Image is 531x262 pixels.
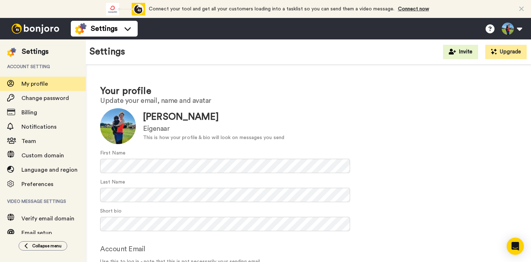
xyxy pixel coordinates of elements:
div: animation [106,3,145,15]
span: Email setup [21,230,52,236]
a: Connect now [398,6,429,11]
span: Billing [21,110,37,115]
div: This is how your profile & bio will look on messages you send [143,134,284,142]
span: Verify email domain [21,216,74,221]
h1: Settings [89,47,125,57]
label: Account Email [100,244,146,254]
h1: Your profile [100,86,517,96]
h2: Update your email, name and avatar [100,97,517,105]
img: settings-colored.svg [75,23,87,34]
label: Last Name [100,178,125,186]
span: Team [21,138,36,144]
span: Collapse menu [32,243,62,249]
span: Custom domain [21,153,64,158]
span: Change password [21,95,69,101]
img: settings-colored.svg [7,48,16,57]
span: Preferences [21,181,53,187]
img: bj-logo-header-white.svg [9,24,62,34]
span: Connect your tool and get all your customers loading into a tasklist so you can send them a video... [149,6,394,11]
button: Invite [443,45,478,59]
button: Collapse menu [19,241,67,251]
label: Short bio [100,208,122,215]
span: Language and region [21,167,78,173]
span: My profile [21,81,48,87]
span: Notifications [21,124,56,130]
div: Open Intercom Messenger [507,238,524,255]
label: First Name [100,149,126,157]
div: Settings [22,47,49,57]
button: Upgrade [485,45,527,59]
div: [PERSON_NAME] [143,110,284,124]
div: Eigenaar [143,124,284,134]
span: Settings [91,24,118,34]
